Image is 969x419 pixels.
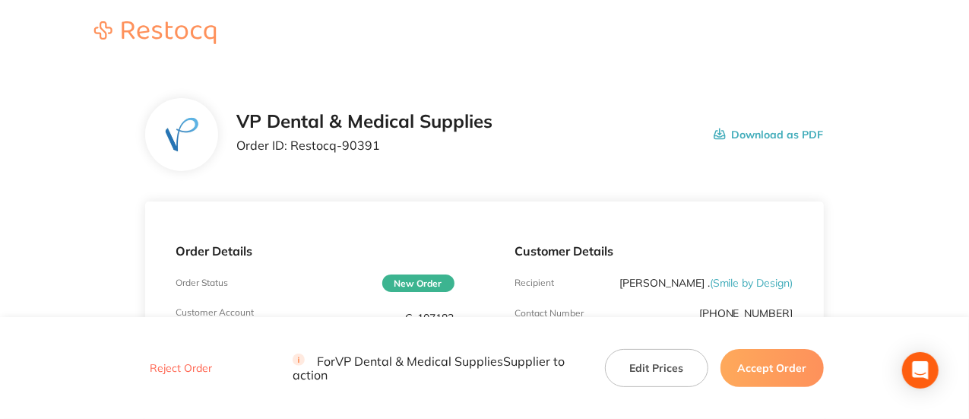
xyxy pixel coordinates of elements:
p: Customer Details [515,244,793,258]
p: [PHONE_NUMBER] [699,307,793,319]
h2: VP Dental & Medical Supplies [236,111,492,132]
button: Accept Order [720,349,824,387]
button: Reject Order [145,362,217,376]
p: Contact Number [515,308,584,319]
p: [PERSON_NAME] . [619,277,793,289]
span: New Order [382,275,454,292]
p: For VP Dental & Medical Supplies Supplier to action [293,354,587,382]
p: C-107183 [406,312,454,324]
img: Restocq logo [79,21,231,44]
p: Order Status [176,278,228,288]
p: Customer Account Number [176,307,268,329]
button: Download as PDF [714,111,824,158]
img: dWt3d2Q0OQ [157,110,207,160]
button: Edit Prices [605,349,708,387]
p: Order ID: Restocq- 90391 [236,138,492,152]
p: Recipient [515,278,555,288]
p: Order Details [176,244,454,258]
span: ( Smile by Design ) [710,276,793,290]
a: Restocq logo [79,21,231,46]
div: Open Intercom Messenger [902,352,939,389]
